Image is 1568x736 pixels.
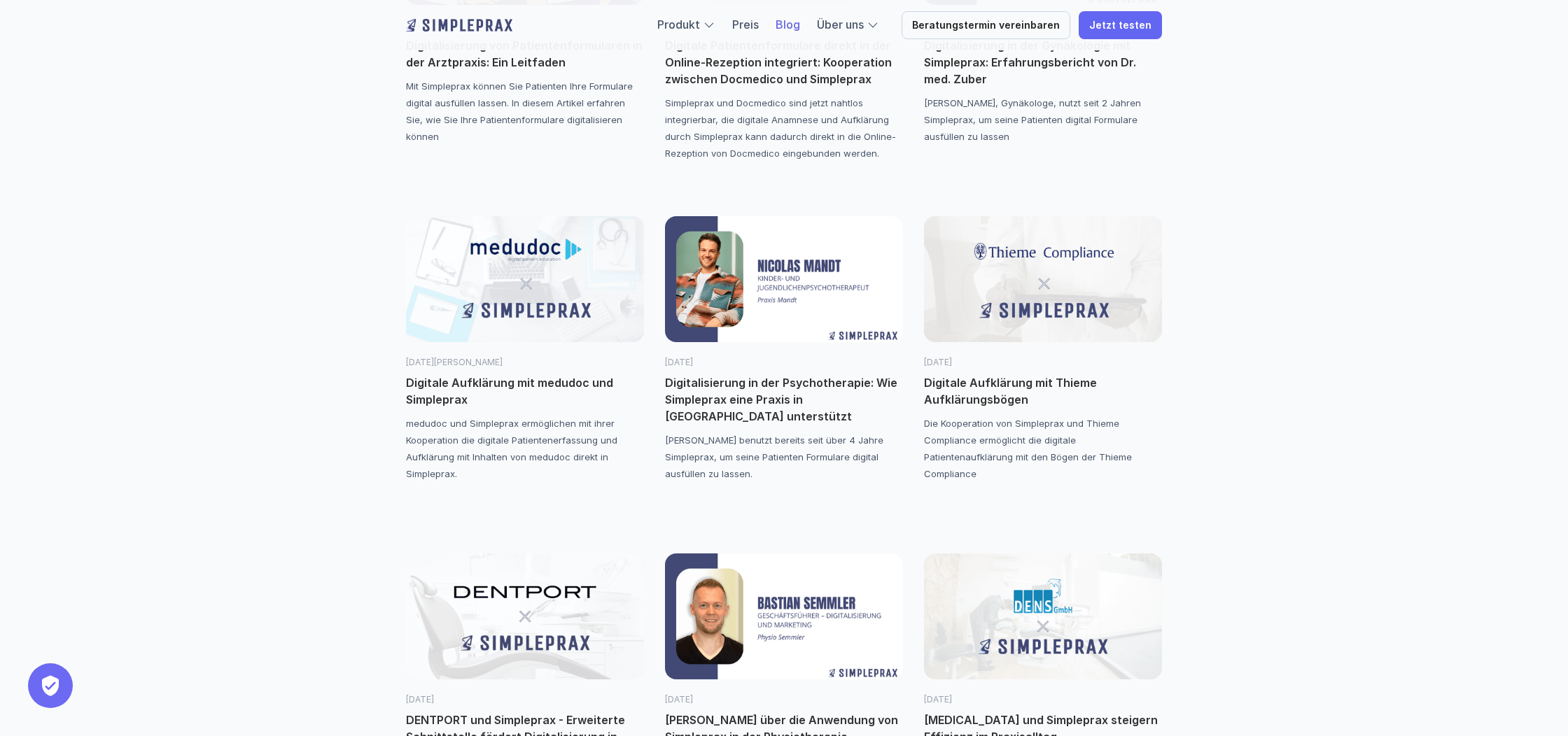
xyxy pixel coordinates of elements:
p: Beratungstermin vereinbaren [912,20,1060,31]
p: Digitalisierung von Patientenformularen in der Arztpraxis: Ein Leitfaden [406,37,644,71]
a: Preis [732,17,759,31]
p: [DATE] [665,356,903,369]
a: Blog [776,17,800,31]
p: medudoc und Simpleprax ermöglichen mit ihrer Kooperation die digitale Patientenerfassung und Aufk... [406,415,644,482]
a: [DATE]Digitalisierung in der Psychotherapie: Wie Simpleprax eine Praxis in [GEOGRAPHIC_DATA] unte... [665,216,903,482]
a: [DATE][PERSON_NAME]Digitale Aufklärung mit medudoc und Simplepraxmedudoc und Simpleprax ermöglich... [406,216,644,482]
p: Digitalisierung in der Gynäkologie mit Simpleprax: Erfahrungsbericht von Dr. med. Zuber [924,37,1162,87]
p: [DATE] [924,356,1162,369]
a: Jetzt testen [1079,11,1162,39]
p: Die Kooperation von Simpleprax und Thieme Compliance ermöglicht die digitale Patientenaufklärung ... [924,415,1162,482]
p: Mit Simpleprax können Sie Patienten Ihre Formulare digital ausfüllen lassen. In diesem Artikel er... [406,78,644,145]
a: Beratungstermin vereinbaren [902,11,1070,39]
a: Über uns [817,17,864,31]
p: [DATE] [665,693,903,706]
p: [PERSON_NAME] benutzt bereits seit über 4 Jahre Simpleprax, um seine Patienten Formulare digital ... [665,432,903,482]
p: Digitalisierung in der Psychotherapie: Wie Simpleprax eine Praxis in [GEOGRAPHIC_DATA] unterstützt [665,374,903,425]
p: Digitale Patientenformulare direkt in der Online-Rezeption integriert: Kooperation zwischen Docme... [665,37,903,87]
p: [PERSON_NAME], Gynäkologe, nutzt seit 2 Jahren Simpleprax, um seine Patienten digital Formulare a... [924,94,1162,145]
p: [DATE] [406,693,644,706]
p: [DATE] [924,693,1162,706]
p: Jetzt testen [1089,20,1151,31]
a: [DATE]Digitale Aufklärung mit Thieme AufklärungsbögenDie Kooperation von Simpleprax und Thieme Co... [924,216,1162,482]
a: Produkt [657,17,700,31]
p: Simpleprax und Docmedico sind jetzt nahtlos integrierbar, die digitale Anamnese und Aufklärung du... [665,94,903,162]
img: Dens x Simpleprax [924,553,1162,679]
p: Digitale Aufklärung mit Thieme Aufklärungsbögen [924,374,1162,408]
p: Digitale Aufklärung mit medudoc und Simpleprax [406,374,644,408]
p: [DATE][PERSON_NAME] [406,356,644,369]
